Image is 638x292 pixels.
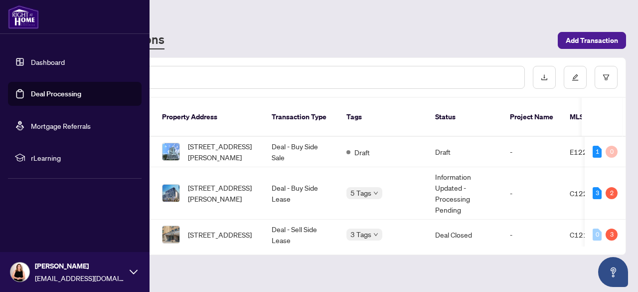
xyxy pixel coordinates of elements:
td: Deal - Sell Side Lease [264,220,338,250]
div: 0 [593,229,602,241]
button: Add Transaction [558,32,626,49]
button: download [533,66,556,89]
div: 1 [593,146,602,158]
span: E12241172 [570,147,610,156]
div: 0 [606,146,618,158]
div: 3 [593,187,602,199]
span: [STREET_ADDRESS][PERSON_NAME] [188,182,256,204]
img: thumbnail-img [162,226,179,243]
img: Profile Icon [10,263,29,282]
span: rLearning [31,152,135,163]
td: Deal Closed [427,220,502,250]
span: C12146186 [570,230,610,239]
th: Project Name [502,98,562,137]
a: Dashboard [31,57,65,66]
td: - [502,137,562,167]
th: Status [427,98,502,137]
th: Tags [338,98,427,137]
span: [STREET_ADDRESS] [188,229,252,240]
div: 3 [606,229,618,241]
span: edit [572,74,579,81]
span: download [541,74,548,81]
span: down [373,232,378,237]
td: Information Updated - Processing Pending [427,167,502,220]
td: - [502,167,562,220]
td: - [502,220,562,250]
button: Open asap [598,257,628,287]
a: Mortgage Referrals [31,121,91,130]
span: filter [603,74,610,81]
button: edit [564,66,587,89]
span: C12202255 [570,189,610,198]
span: [STREET_ADDRESS][PERSON_NAME] [188,141,256,163]
span: Add Transaction [566,32,618,48]
span: [PERSON_NAME] [35,261,125,272]
td: Draft [427,137,502,167]
a: Deal Processing [31,89,81,98]
img: thumbnail-img [162,185,179,202]
th: MLS # [562,98,622,137]
td: Deal - Buy Side Lease [264,167,338,220]
span: 3 Tags [350,229,371,240]
span: 5 Tags [350,187,371,199]
button: filter [595,66,618,89]
th: Transaction Type [264,98,338,137]
th: Property Address [154,98,264,137]
div: 2 [606,187,618,199]
img: logo [8,5,39,29]
span: Draft [354,147,370,158]
img: thumbnail-img [162,143,179,160]
span: [EMAIL_ADDRESS][DOMAIN_NAME] [35,273,125,284]
td: Deal - Buy Side Sale [264,137,338,167]
span: down [373,191,378,196]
